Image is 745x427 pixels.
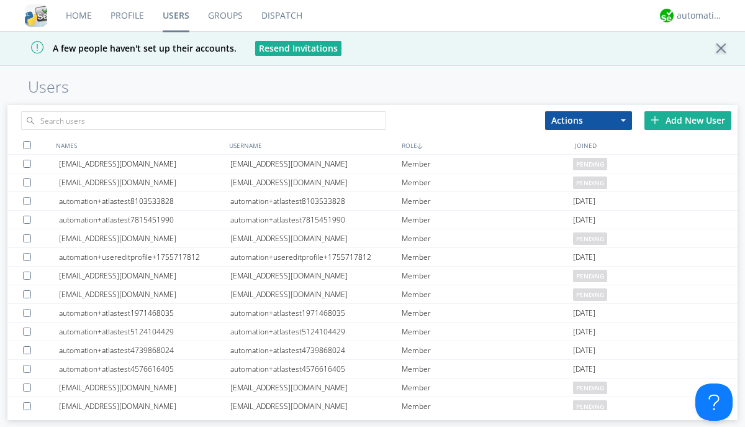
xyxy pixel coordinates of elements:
div: automation+atlastest5124104429 [230,323,402,341]
a: [EMAIL_ADDRESS][DOMAIN_NAME][EMAIL_ADDRESS][DOMAIN_NAME]Memberpending [7,155,738,173]
span: pending [573,400,607,413]
button: Resend Invitations [255,41,341,56]
a: [EMAIL_ADDRESS][DOMAIN_NAME][EMAIL_ADDRESS][DOMAIN_NAME]Memberpending [7,229,738,248]
div: automation+atlastest1971468035 [230,304,402,322]
div: automation+atlastest8103533828 [59,192,230,210]
a: automation+atlastest4739868024automation+atlastest4739868024Member[DATE] [7,341,738,360]
div: [EMAIL_ADDRESS][DOMAIN_NAME] [59,173,230,191]
div: automation+atlastest7815451990 [59,211,230,229]
div: Member [402,285,573,303]
a: [EMAIL_ADDRESS][DOMAIN_NAME][EMAIL_ADDRESS][DOMAIN_NAME]Memberpending [7,397,738,416]
span: pending [573,288,607,301]
div: [EMAIL_ADDRESS][DOMAIN_NAME] [59,229,230,247]
span: [DATE] [573,341,595,360]
a: [EMAIL_ADDRESS][DOMAIN_NAME][EMAIL_ADDRESS][DOMAIN_NAME]Memberpending [7,173,738,192]
span: [DATE] [573,323,595,341]
div: Member [402,341,573,359]
div: [EMAIL_ADDRESS][DOMAIN_NAME] [59,397,230,415]
div: automation+atlastest1971468035 [59,304,230,322]
a: automation+atlastest4576616405automation+atlastest4576616405Member[DATE] [7,360,738,379]
div: Member [402,229,573,247]
span: A few people haven't set up their accounts. [9,42,237,54]
a: [EMAIL_ADDRESS][DOMAIN_NAME][EMAIL_ADDRESS][DOMAIN_NAME]Memberpending [7,285,738,304]
iframe: Toggle Customer Support [695,383,733,421]
span: [DATE] [573,192,595,211]
div: Member [402,155,573,173]
span: pending [573,382,607,394]
div: automation+atlas [677,9,723,22]
div: USERNAME [226,136,399,154]
div: ROLE [399,136,572,154]
span: [DATE] [573,304,595,323]
a: automation+usereditprofile+1755717812automation+usereditprofile+1755717812Member[DATE] [7,248,738,267]
div: Member [402,173,573,191]
div: automation+atlastest4739868024 [230,341,402,359]
div: automation+atlastest5124104429 [59,323,230,341]
button: Actions [545,111,632,130]
div: automation+usereditprofile+1755717812 [230,248,402,266]
div: [EMAIL_ADDRESS][DOMAIN_NAME] [59,285,230,303]
div: automation+atlastest7815451990 [230,211,402,229]
div: [EMAIL_ADDRESS][DOMAIN_NAME] [230,229,402,247]
div: Member [402,360,573,378]
div: Member [402,211,573,229]
div: [EMAIL_ADDRESS][DOMAIN_NAME] [230,379,402,397]
div: [EMAIL_ADDRESS][DOMAIN_NAME] [230,397,402,415]
div: Member [402,248,573,266]
div: Member [402,397,573,415]
div: automation+atlastest4576616405 [59,360,230,378]
div: JOINED [572,136,745,154]
div: NAMES [53,136,226,154]
div: automation+usereditprofile+1755717812 [59,248,230,266]
span: [DATE] [573,211,595,229]
img: cddb5a64eb264b2086981ab96f4c1ba7 [25,4,47,27]
div: automation+atlastest4739868024 [59,341,230,359]
div: Member [402,379,573,397]
div: automation+atlastest8103533828 [230,192,402,210]
span: pending [573,270,607,282]
div: [EMAIL_ADDRESS][DOMAIN_NAME] [59,379,230,397]
span: pending [573,232,607,245]
span: pending [573,158,607,170]
a: automation+atlastest8103533828automation+atlastest8103533828Member[DATE] [7,192,738,211]
div: automation+atlastest4576616405 [230,360,402,378]
div: [EMAIL_ADDRESS][DOMAIN_NAME] [230,285,402,303]
div: [EMAIL_ADDRESS][DOMAIN_NAME] [230,267,402,285]
img: d2d01cd9b4174d08988066c6d424eccd [660,9,674,22]
div: [EMAIL_ADDRESS][DOMAIN_NAME] [59,267,230,285]
img: plus.svg [651,116,659,124]
span: pending [573,177,607,189]
input: Search users [21,111,386,130]
span: [DATE] [573,248,595,267]
div: Member [402,304,573,322]
div: Add New User [644,111,731,130]
div: Member [402,267,573,285]
span: [DATE] [573,360,595,379]
a: automation+atlastest5124104429automation+atlastest5124104429Member[DATE] [7,323,738,341]
div: [EMAIL_ADDRESS][DOMAIN_NAME] [230,155,402,173]
div: Member [402,323,573,341]
div: Member [402,192,573,210]
div: [EMAIL_ADDRESS][DOMAIN_NAME] [230,173,402,191]
a: [EMAIL_ADDRESS][DOMAIN_NAME][EMAIL_ADDRESS][DOMAIN_NAME]Memberpending [7,267,738,285]
a: automation+atlastest1971468035automation+atlastest1971468035Member[DATE] [7,304,738,323]
div: [EMAIL_ADDRESS][DOMAIN_NAME] [59,155,230,173]
a: automation+atlastest7815451990automation+atlastest7815451990Member[DATE] [7,211,738,229]
a: [EMAIL_ADDRESS][DOMAIN_NAME][EMAIL_ADDRESS][DOMAIN_NAME]Memberpending [7,379,738,397]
